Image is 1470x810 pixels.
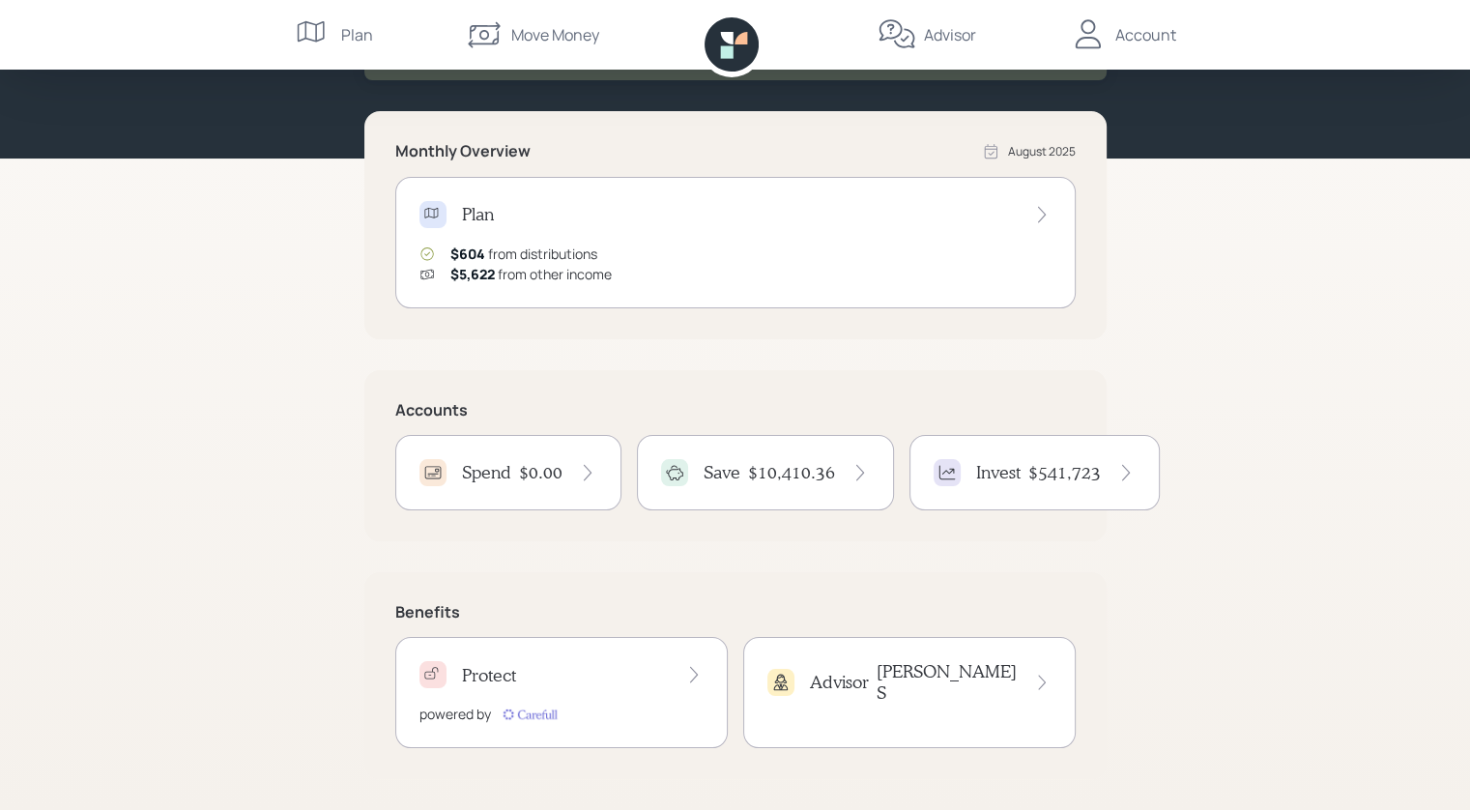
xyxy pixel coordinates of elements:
div: from distributions [450,244,597,264]
div: Plan [341,23,373,46]
span: $604 [450,245,485,263]
h4: Save [704,462,740,483]
img: carefull-M2HCGCDH.digested.png [499,705,561,724]
div: from other income [450,264,612,284]
h5: Accounts [395,401,1076,419]
div: August 2025 [1008,143,1076,160]
h4: Invest [976,462,1021,483]
div: Account [1115,23,1176,46]
h4: Protect [462,665,516,686]
h4: Spend [462,462,511,483]
h4: $10,410.36 [748,462,835,483]
h4: $541,723 [1028,462,1101,483]
span: $5,622 [450,265,495,283]
h5: Monthly Overview [395,142,531,160]
h4: Plan [462,204,494,225]
h4: Advisor [810,672,869,693]
h4: [PERSON_NAME] S [877,661,1019,703]
h4: $0.00 [519,462,562,483]
div: Move Money [511,23,599,46]
div: powered by [419,704,491,724]
h5: Benefits [395,603,1076,622]
div: Advisor [924,23,976,46]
